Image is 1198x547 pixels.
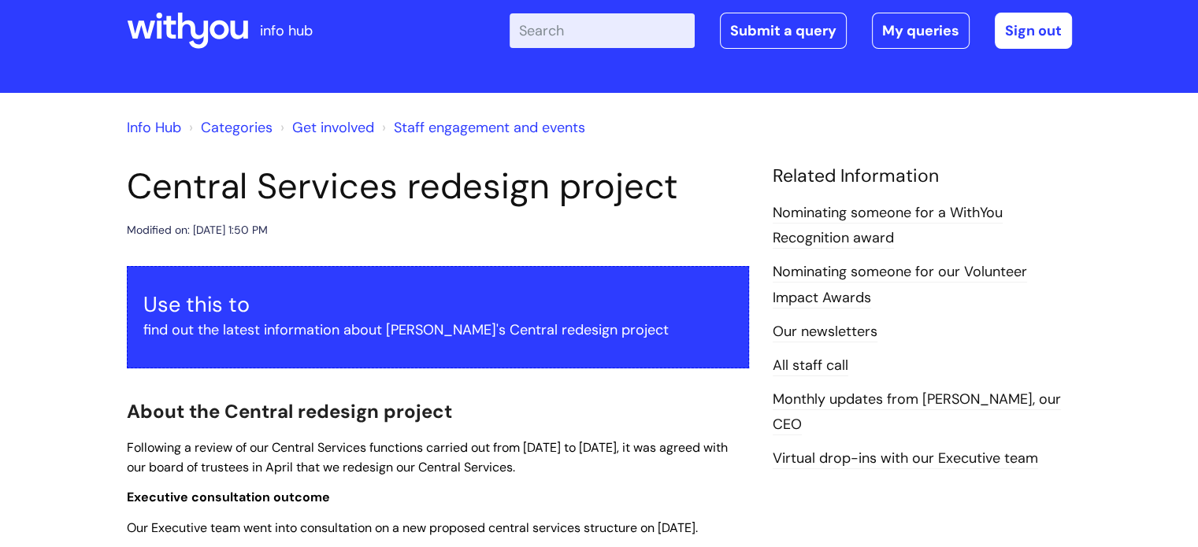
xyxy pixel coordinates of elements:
li: Solution home [185,115,273,140]
a: All staff call [773,356,848,376]
p: info hub [260,18,313,43]
span: Executive consultation outcome [127,489,330,505]
a: Info Hub [127,118,181,137]
span: Following a review of our Central Services functions carried out from [DATE] to [DATE], it was ag... [127,439,728,475]
li: Get involved [276,115,374,140]
a: Staff engagement and events [394,118,585,137]
div: Modified on: [DATE] 1:50 PM [127,220,268,240]
a: Monthly updates from [PERSON_NAME], our CEO [773,390,1061,435]
a: Our newsletters [773,322,877,342]
a: Virtual drop-ins with our Executive team [773,449,1038,469]
h3: Use this to [143,292,733,317]
a: Nominating someone for a WithYou Recognition award [773,203,1003,249]
h4: Related Information [773,165,1072,187]
a: Get involved [292,118,374,137]
p: find out the latest information about [PERSON_NAME]'s Central redesign project [143,317,733,342]
input: Search [510,13,695,48]
div: | - [510,13,1072,49]
span: About the Central redesign project [127,399,452,423]
a: Nominating someone for our Volunteer Impact Awards [773,262,1027,308]
a: Sign out [995,13,1072,49]
li: Staff engagement and events [378,115,585,140]
h1: Central Services redesign project [127,165,749,208]
a: Categories [201,118,273,137]
a: Submit a query [720,13,847,49]
span: Our Executive team went into consultation on a new proposed central services structure on [DATE]. [127,519,698,536]
a: My queries [872,13,970,49]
